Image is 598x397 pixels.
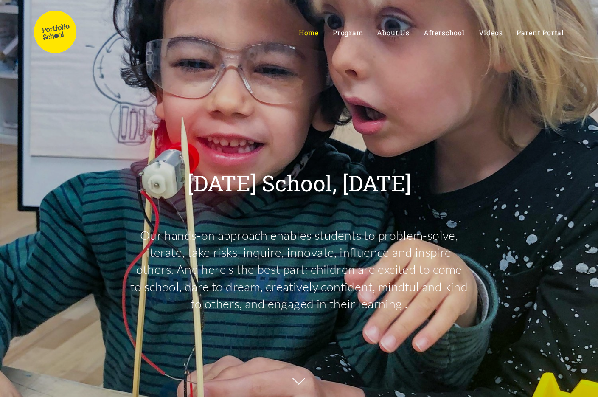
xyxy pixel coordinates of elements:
[129,227,469,313] p: Our hands-on approach enables students to problem-solve, iterate, take risks, inquire, innovate, ...
[377,28,409,37] span: About Us
[333,28,363,37] span: Program
[517,28,564,37] a: Parent Portal
[299,28,319,37] a: Home
[34,11,76,53] img: Portfolio School
[187,172,411,194] p: [DATE] School, [DATE]
[424,28,465,37] a: Afterschool
[479,28,503,37] a: Videos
